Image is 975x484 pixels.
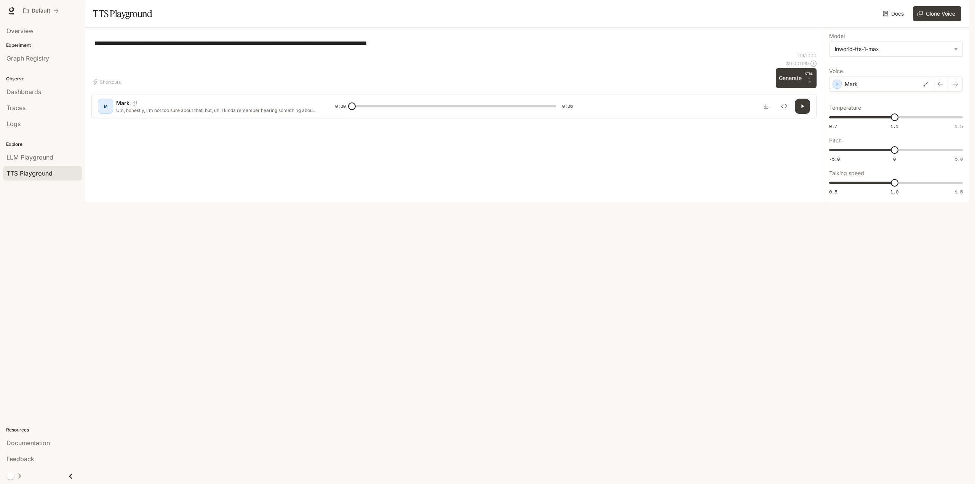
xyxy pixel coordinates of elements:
[835,45,950,53] div: inworld-tts-1-max
[955,188,963,195] span: 1.5
[829,34,845,39] p: Model
[829,123,837,129] span: 0.7
[890,188,898,195] span: 1.0
[776,68,817,88] button: GenerateCTRL +⏎
[335,102,346,110] span: 0:00
[758,99,774,114] button: Download audio
[786,60,809,67] p: $ 0.001190
[777,99,792,114] button: Inspect
[955,123,963,129] span: 1.5
[129,101,140,105] button: Copy Voice ID
[829,188,837,195] span: 0.5
[893,156,896,162] span: 0
[805,71,814,80] p: CTRL +
[829,171,864,176] p: Talking speed
[32,8,50,14] p: Default
[829,105,861,110] p: Temperature
[99,100,112,112] div: M
[829,156,840,162] span: -5.0
[20,3,62,18] button: All workspaces
[955,156,963,162] span: 5.0
[913,6,961,21] button: Clone Voice
[116,99,129,107] p: Mark
[845,80,858,88] p: Mark
[798,52,817,59] p: 119 / 1000
[890,123,898,129] span: 1.1
[805,71,814,85] p: ⏎
[562,102,573,110] span: 0:06
[881,6,907,21] a: Docs
[91,76,124,88] button: Shortcuts
[829,138,842,143] p: Pitch
[93,6,152,21] h1: TTS Playground
[830,42,962,56] div: inworld-tts-1-max
[829,69,843,74] p: Voice
[116,107,317,113] p: Um, honestly, I'm not too sure about that, but, uh, I kinda remember hearing something about it o...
